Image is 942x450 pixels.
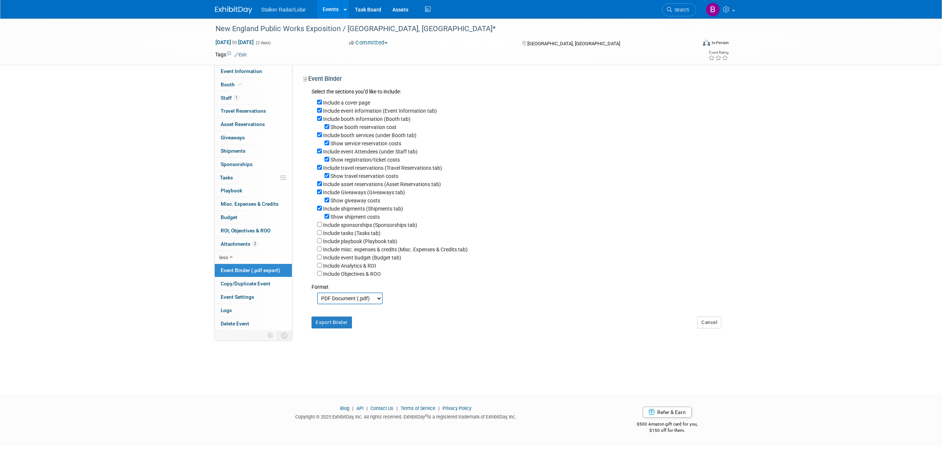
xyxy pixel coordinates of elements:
a: Edit [234,52,247,57]
td: Tags [215,51,247,58]
a: Contact Us [370,406,393,411]
span: Budget [221,214,237,220]
a: Giveaways [215,131,292,144]
a: Asset Reservations [215,118,292,131]
span: [GEOGRAPHIC_DATA], [GEOGRAPHIC_DATA] [527,41,620,46]
a: less [215,251,292,264]
span: Booth [221,82,243,87]
span: Event Binder (.pdf export) [221,267,280,273]
label: Include booth services (under Booth tab) [323,132,416,138]
span: Event Settings [221,294,254,300]
a: Search [662,3,696,16]
img: Brooke Journet [706,3,720,17]
span: 1 [234,95,239,100]
label: Show giveaway costs [330,198,380,204]
div: Event Format [652,39,729,50]
div: Format [312,278,721,291]
span: Logs [221,307,232,313]
a: Copy/Duplicate Event [215,277,292,290]
div: $500 Amazon gift card for you, [607,416,727,433]
label: Include Objectives & ROO [323,271,381,277]
div: Select the sections you''d like to include: [312,88,721,96]
label: Include a cover page [323,100,370,106]
span: | [395,406,399,411]
div: Copyright © 2025 ExhibitDay, Inc. All rights reserved. ExhibitDay is a registered trademark of Ex... [215,412,596,420]
a: Attachments2 [215,238,292,251]
span: Giveaways [221,135,245,140]
label: Include event budget (Budget tab) [323,255,401,261]
span: Search [672,7,689,13]
label: Include sponsorships (Sponsorships tab) [323,222,417,228]
span: [DATE] [DATE] [215,39,254,46]
div: Event Rating [708,51,728,54]
div: Event Binder [303,75,721,86]
span: Sponsorships [221,161,253,167]
label: Show service reservation costs [330,140,401,146]
a: ROI, Objectives & ROO [215,224,292,237]
a: Playbook [215,184,292,197]
label: Show registration/ticket costs [330,157,400,163]
span: | [437,406,441,411]
label: Include booth information (Booth tab) [323,116,411,122]
span: Tasks [220,175,233,181]
a: Shipments [215,145,292,158]
span: Delete Event [221,321,249,327]
a: Booth [215,78,292,91]
label: Include tasks (Tasks tab) [323,230,381,236]
a: Terms of Service [401,406,435,411]
span: Travel Reservations [221,108,266,114]
label: Include event Attendees (under Staff tab) [323,149,418,155]
span: Stalker Radar/Lidar [261,7,306,13]
sup: ® [425,414,428,418]
a: Event Settings [215,291,292,304]
span: Staff [221,95,239,101]
span: (2 days) [255,40,271,45]
a: Budget [215,211,292,224]
label: Include Giveaways (Giveaways tab) [323,189,405,195]
a: API [356,406,363,411]
a: Refer & Earn [643,407,692,418]
a: Privacy Policy [442,406,471,411]
span: Event Information [221,68,262,74]
i: Booth reservation complete [238,82,242,86]
label: Show travel reservation costs [330,173,398,179]
span: 2 [252,241,258,246]
a: Logs [215,304,292,317]
a: Misc. Expenses & Credits [215,198,292,211]
span: | [350,406,355,411]
label: Include asset reservations (Asset Reservations tab) [323,181,441,187]
a: Staff1 [215,92,292,105]
div: In-Person [711,40,729,46]
div: New England Public Works Exposition / [GEOGRAPHIC_DATA], [GEOGRAPHIC_DATA]* [213,22,685,36]
span: Shipments [221,148,246,154]
span: ROI, Objectives & ROO [221,228,270,234]
a: Event Information [215,65,292,78]
a: Event Binder (.pdf export) [215,264,292,277]
td: Toggle Event Tabs [277,331,292,340]
label: Show shipment costs [330,214,380,220]
span: Misc. Expenses & Credits [221,201,279,207]
span: to [231,39,238,45]
a: Blog [340,406,349,411]
td: Personalize Event Tab Strip [264,331,277,340]
a: Tasks [215,171,292,184]
span: Asset Reservations [221,121,265,127]
span: | [365,406,369,411]
a: Travel Reservations [215,105,292,118]
label: Include shipments (Shipments tab) [323,206,403,212]
label: Include event information (Event Information tab) [323,108,437,114]
button: Cancel [697,317,721,328]
button: Committed [346,39,391,47]
div: $150 off for them. [607,427,727,434]
label: Show booth reservation cost [330,124,396,130]
span: Copy/Duplicate Event [221,281,270,287]
span: Playbook [221,188,242,193]
label: Include Analytics & ROI [323,263,376,269]
a: Delete Event [215,317,292,330]
button: Export Binder [312,317,352,328]
label: Include misc. expenses & credits (Misc. Expenses & Credits tab) [323,246,468,252]
img: Format-Inperson.png [703,40,710,46]
span: less [219,254,228,260]
img: ExhibitDay [215,6,252,14]
label: Include playbook (Playbook tab) [323,238,397,244]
